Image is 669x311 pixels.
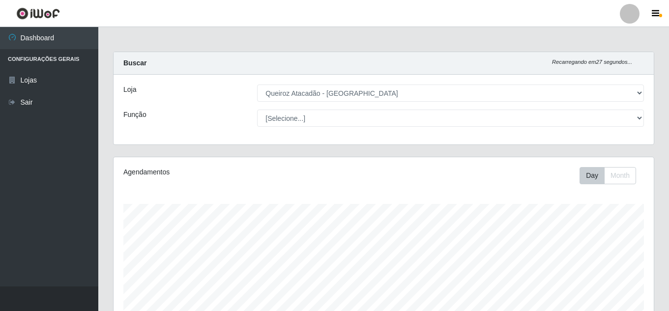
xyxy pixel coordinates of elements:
[123,110,146,120] label: Função
[580,167,605,184] button: Day
[16,7,60,20] img: CoreUI Logo
[123,59,146,67] strong: Buscar
[604,167,636,184] button: Month
[552,59,632,65] i: Recarregando em 27 segundos...
[580,167,644,184] div: Toolbar with button groups
[123,167,332,177] div: Agendamentos
[580,167,636,184] div: First group
[123,85,136,95] label: Loja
